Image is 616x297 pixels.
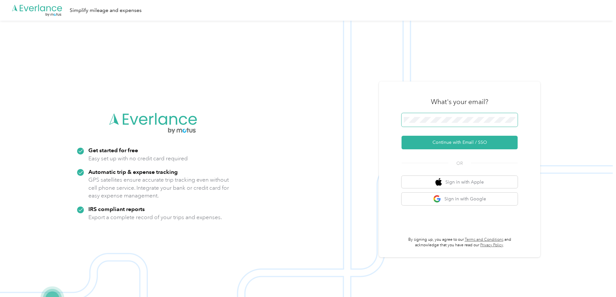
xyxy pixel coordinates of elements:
[88,168,178,175] strong: Automatic trip & expense tracking
[88,176,229,200] p: GPS satellites ensure accurate trip tracking even without cell phone service. Integrate your bank...
[448,160,471,167] span: OR
[402,193,518,205] button: google logoSign in with Google
[433,195,441,203] img: google logo
[480,243,503,248] a: Privacy Policy
[88,154,188,163] p: Easy set up with no credit card required
[88,147,138,154] strong: Get started for free
[402,176,518,188] button: apple logoSign in with Apple
[435,178,442,186] img: apple logo
[88,213,222,221] p: Export a complete record of your trips and expenses.
[402,136,518,149] button: Continue with Email / SSO
[402,237,518,248] p: By signing up, you agree to our and acknowledge that you have read our .
[465,237,503,242] a: Terms and Conditions
[88,206,145,212] strong: IRS compliant reports
[431,97,488,106] h3: What's your email?
[70,6,142,15] div: Simplify mileage and expenses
